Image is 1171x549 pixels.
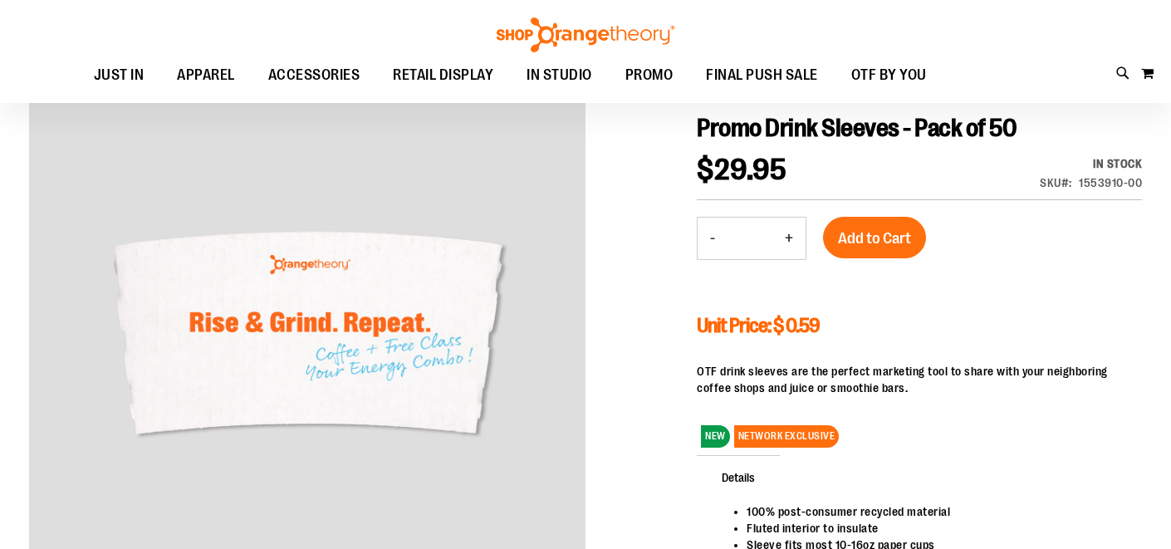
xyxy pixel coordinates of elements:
[393,56,493,94] span: RETAIL DISPLAY
[689,56,835,95] a: FINAL PUSH SALE
[77,56,161,95] a: JUST IN
[697,314,820,337] span: Unit Price: $ 0.59
[94,56,145,94] span: JUST IN
[1040,176,1072,189] strong: SKU
[268,56,360,94] span: ACCESSORIES
[510,56,609,95] a: IN STUDIO
[698,218,728,259] button: Decrease product quantity
[823,217,926,258] button: Add to Cart
[160,56,252,95] a: APPAREL
[838,229,911,248] span: Add to Cart
[851,56,927,94] span: OTF BY YOU
[625,56,674,94] span: PROMO
[772,218,806,259] button: Increase product quantity
[697,153,786,187] span: $29.95
[697,312,1142,396] div: OTF drink sleeves are the perfect marketing tool to share with your neighboring coffee shops and ...
[747,520,1125,537] li: Fluted interior to insulate
[706,56,818,94] span: FINAL PUSH SALE
[527,56,592,94] span: IN STUDIO
[701,425,730,448] span: NEW
[747,503,1125,520] li: 100% post-consumer recycled material
[835,56,943,95] a: OTF BY YOU
[609,56,690,94] a: PROMO
[1040,155,1142,172] div: Availability
[252,56,377,95] a: ACCESSORIES
[1093,157,1142,170] span: In stock
[697,455,780,498] span: Details
[734,425,840,448] span: NETWORK EXCLUSIVE
[697,114,1017,142] span: Promo Drink Sleeves - Pack of 50
[376,56,510,95] a: RETAIL DISPLAY
[494,17,677,52] img: Shop Orangetheory
[1079,174,1142,191] div: 1553910-00
[728,218,772,258] input: Product quantity
[177,56,235,94] span: APPAREL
